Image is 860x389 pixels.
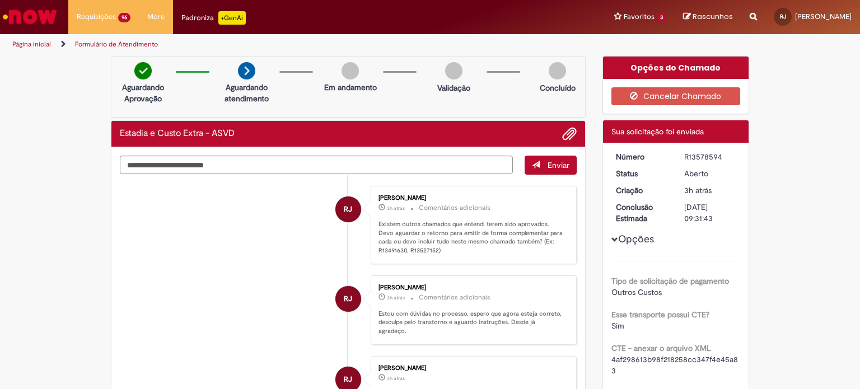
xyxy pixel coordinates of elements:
p: Concluído [540,82,576,93]
a: Página inicial [12,40,51,49]
span: 3h atrás [684,185,712,195]
div: 29/09/2025 17:31:39 [684,185,736,196]
ul: Trilhas de página [8,34,565,55]
img: check-circle-green.png [134,62,152,79]
a: Rascunhos [683,12,733,22]
dt: Conclusão Estimada [607,201,676,224]
b: Esse transporte possui CTE? [611,310,709,320]
span: RJ [344,196,352,223]
div: Renato Junior [335,286,361,312]
img: img-circle-grey.png [549,62,566,79]
textarea: Digite sua mensagem aqui... [120,156,513,175]
div: [PERSON_NAME] [378,365,565,372]
span: 3h atrás [387,294,405,301]
p: Em andamento [324,82,377,93]
span: 4af298613b98f218258cc347f4e45a83 [611,354,738,376]
img: ServiceNow [1,6,59,28]
button: Enviar [525,156,577,175]
time: 29/09/2025 17:31:39 [684,185,712,195]
span: Rascunhos [693,11,733,22]
a: Formulário de Atendimento [75,40,158,49]
div: R13578594 [684,151,736,162]
span: Outros Custos [611,287,662,297]
div: Renato Junior [335,196,361,222]
h2: Estadia e Custo Extra - ASVD Histórico de tíquete [120,129,235,139]
span: [PERSON_NAME] [795,12,852,21]
span: Favoritos [624,11,655,22]
span: RJ [344,285,352,312]
p: Validação [437,82,470,93]
time: 29/09/2025 17:51:32 [387,294,405,301]
dt: Número [607,151,676,162]
small: Comentários adicionais [419,293,490,302]
p: +GenAi [218,11,246,25]
div: [DATE] 09:31:43 [684,201,736,224]
div: Aberto [684,168,736,179]
p: Aguardando Aprovação [116,82,170,104]
button: Adicionar anexos [562,126,577,141]
img: arrow-next.png [238,62,255,79]
span: Enviar [548,160,569,170]
span: RJ [780,13,786,20]
span: Sim [611,321,624,331]
time: 29/09/2025 17:50:00 [387,375,405,382]
span: 3h atrás [387,205,405,212]
div: [PERSON_NAME] [378,195,565,201]
small: Comentários adicionais [419,203,490,213]
div: Opções do Chamado [603,57,749,79]
p: Aguardando atendimento [219,82,274,104]
img: img-circle-grey.png [445,62,462,79]
span: 3 [657,13,666,22]
p: Estou com dúvidas no processo, espero que agora esteja correto, desculpe pelo transtorno e aguard... [378,310,565,336]
button: Cancelar Chamado [611,87,741,105]
span: 96 [118,13,130,22]
b: CTE - anexar o arquivo XML [611,343,711,353]
div: Padroniza [181,11,246,25]
span: Requisições [77,11,116,22]
dt: Criação [607,185,676,196]
span: Sua solicitação foi enviada [611,126,704,137]
time: 29/09/2025 17:59:28 [387,205,405,212]
span: 3h atrás [387,375,405,382]
dt: Status [607,168,676,179]
span: More [147,11,165,22]
img: img-circle-grey.png [342,62,359,79]
b: Tipo de solicitação de pagamento [611,276,729,286]
div: [PERSON_NAME] [378,284,565,291]
p: Existem outros chamados que entendi terem sido aprovados. Devo aguardar o retorno para emitir de ... [378,220,565,255]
